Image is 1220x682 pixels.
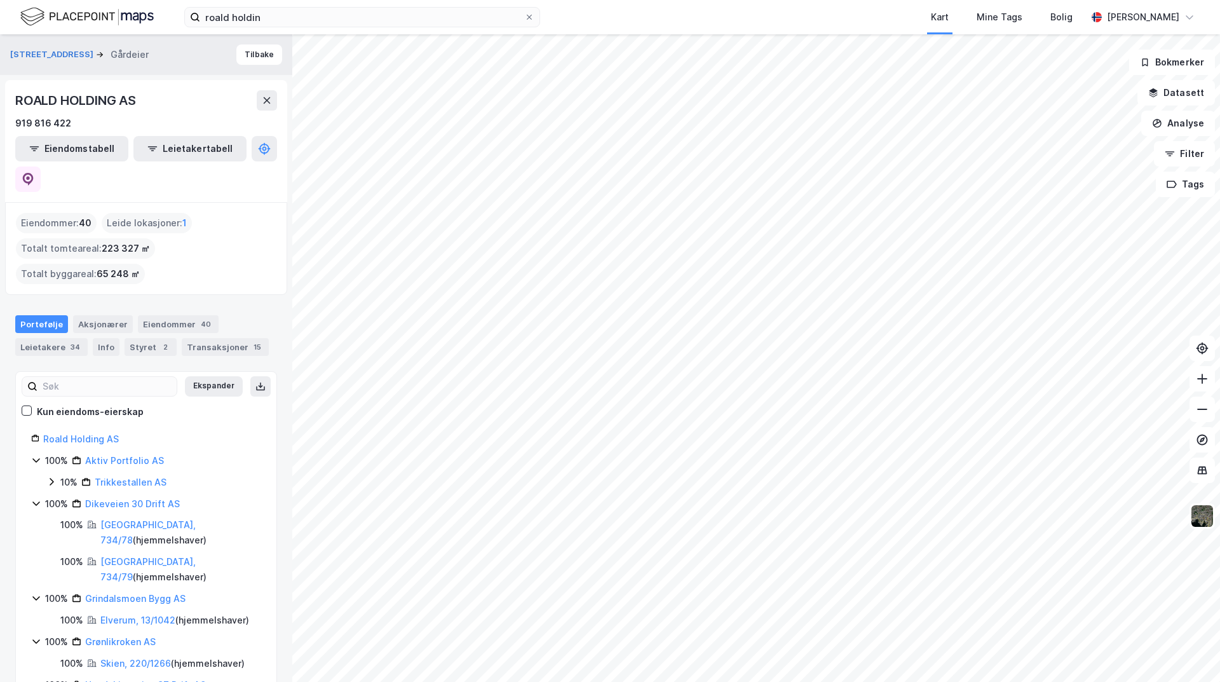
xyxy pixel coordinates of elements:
div: Kun eiendoms-eierskap [37,404,144,419]
img: logo.f888ab2527a4732fd821a326f86c7f29.svg [20,6,154,28]
a: Grindalsmoen Bygg AS [85,593,186,604]
span: 1 [182,215,187,231]
button: Datasett [1137,80,1215,106]
div: 15 [251,341,264,353]
span: 65 248 ㎡ [97,266,140,282]
div: 100% [60,517,83,533]
a: [GEOGRAPHIC_DATA], 734/79 [100,556,196,582]
div: Kart [931,10,949,25]
div: Styret [125,338,177,356]
div: 10% [60,475,78,490]
div: 100% [45,634,68,650]
a: Aktiv Portfolio AS [85,455,164,466]
button: Filter [1154,141,1215,167]
button: Analyse [1141,111,1215,136]
div: 919 816 422 [15,116,71,131]
div: Gårdeier [111,47,149,62]
div: Transaksjoner [182,338,269,356]
input: Søk [37,377,177,396]
div: Info [93,338,119,356]
div: ( hjemmelshaver ) [100,517,261,548]
div: ( hjemmelshaver ) [100,554,261,585]
div: 100% [60,656,83,671]
span: 40 [79,215,91,231]
button: Leietakertabell [133,136,247,161]
a: [GEOGRAPHIC_DATA], 734/78 [100,519,196,545]
div: Eiendommer [138,315,219,333]
button: Eiendomstabell [15,136,128,161]
div: 2 [159,341,172,353]
a: Roald Holding AS [43,433,119,444]
div: Eiendommer : [16,213,97,233]
a: Elverum, 13/1042 [100,615,175,625]
div: ( hjemmelshaver ) [100,656,245,671]
div: 100% [60,554,83,569]
button: Bokmerker [1129,50,1215,75]
a: Dikeveien 30 Drift AS [85,498,180,509]
div: Leietakere [15,338,88,356]
div: 100% [60,613,83,628]
button: Tilbake [236,44,282,65]
div: [PERSON_NAME] [1107,10,1179,25]
div: Portefølje [15,315,68,333]
button: Tags [1156,172,1215,197]
img: 9k= [1190,504,1214,528]
a: Grønlikroken AS [85,636,156,647]
a: Skien, 220/1266 [100,658,171,669]
div: Totalt byggareal : [16,264,145,284]
span: 223 327 ㎡ [102,241,150,256]
div: ( hjemmelshaver ) [100,613,249,628]
div: Aksjonærer [73,315,133,333]
div: Bolig [1050,10,1073,25]
div: Kontrollprogram for chat [1156,621,1220,682]
a: Trikkestallen AS [95,477,166,488]
div: 40 [198,318,213,331]
div: 100% [45,496,68,512]
button: [STREET_ADDRESS] [10,48,96,61]
div: Leide lokasjoner : [102,213,192,233]
div: 100% [45,591,68,606]
div: 100% [45,453,68,468]
div: 34 [68,341,83,353]
div: ROALD HOLDING AS [15,90,139,111]
input: Søk på adresse, matrikkel, gårdeiere, leietakere eller personer [200,8,524,27]
iframe: Chat Widget [1156,621,1220,682]
div: Mine Tags [977,10,1022,25]
div: Totalt tomteareal : [16,238,155,259]
button: Ekspander [185,376,243,397]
